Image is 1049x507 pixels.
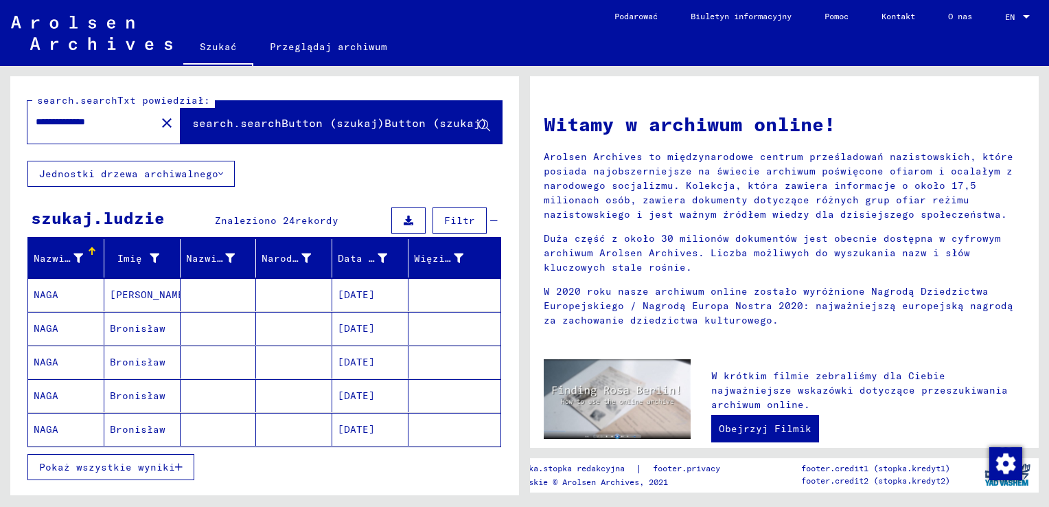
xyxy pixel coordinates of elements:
font: Więzień # [414,252,470,264]
a: stopka.stopka.stopka redakcyjna [476,462,636,476]
mat-cell: [DATE] [332,278,408,311]
button: Filtr [433,207,487,234]
mat-header-cell: Nachname [28,239,104,278]
p: W 2020 roku nasze archiwum online zostało wyróżnione Nagrodą Dziedzictwa Europejskiego / Nagrodą ... [544,284,1025,328]
a: Przeglądaj archiwum [253,30,404,63]
span: Znaleziono 24 [215,214,295,227]
p: W krótkim filmie zebraliśmy dla Ciebie najważniejsze wskazówki dotyczące przeszukiwania archiwum ... [711,369,1025,412]
mat-header-cell: Vorname [104,239,181,278]
p: Duża część z około 30 milionów dokumentów jest obecnie dostępna w cyfrowym archiwum Arolsen Archi... [544,232,1025,275]
mat-header-cell: Geburtsdatum [332,239,408,278]
button: Pokaż wszystkie wyniki [27,454,194,480]
button: search.searchButton (szukaj)Button (szukaj) [181,101,502,144]
div: Nazwisko panieńskie [186,247,256,269]
p: Arolsen Archives to międzynarodowe centrum prześladowań nazistowskich, które posiada najobszernie... [544,150,1025,222]
div: Data urodzenia [338,247,408,269]
h1: Witamy w archiwum online! [544,110,1025,139]
a: footer.privacyPolityka [642,462,775,476]
mat-cell: NAGA [28,278,104,311]
mat-cell: NAGA [28,346,104,379]
img: yv_logo.png [982,458,1033,492]
mat-cell: Bronisław [104,346,181,379]
button: Jasny [153,109,181,136]
font: Jednostki drzewa archiwalnego [39,168,218,180]
mat-cell: NAGA [28,312,104,345]
span: Pokaż wszystkie wyniki [39,461,175,473]
mat-cell: [PERSON_NAME] [104,278,181,311]
img: Zmienianie zgody [989,447,1022,480]
mat-icon: close [159,115,175,131]
mat-header-cell: Prisoner # [408,239,500,278]
font: Imię [117,252,142,264]
mat-cell: [DATE] [332,312,408,345]
mat-cell: [DATE] [332,379,408,412]
p: footer.credit1 (stopka.kredyt1) [801,462,950,475]
mat-header-cell: Geburt‏ [256,239,332,278]
mat-cell: Bronisław [104,312,181,345]
img: video.jpg [544,359,691,439]
mat-cell: Bronisław [104,379,181,412]
span: rekordy [295,214,338,227]
font: | [636,462,642,476]
div: Narodziny [262,247,332,269]
mat-cell: [DATE] [332,413,408,446]
button: Jednostki drzewa archiwalnego [27,161,235,187]
font: Nazwisko [34,252,83,264]
div: Więzień # [414,247,484,269]
span: search.searchButton (szukaj)Button (szukaj) [192,116,487,130]
font: Narodziny [262,252,317,264]
span: Filtr [444,214,475,227]
mat-cell: Bronisław [104,413,181,446]
img: Arolsen_neg.svg [11,16,172,50]
div: Nazwisko [34,247,104,269]
mat-cell: NAGA [28,413,104,446]
mat-cell: NAGA [28,379,104,412]
div: Imię [110,247,180,269]
mat-cell: [DATE] [332,346,408,379]
a: Obejrzyj Filmik [711,415,819,442]
p: Prawa autorskie © Arolsen Archives, 2021 [476,476,775,488]
font: Nazwisko panieńskie [186,252,303,264]
mat-header-cell: Geburtsname [181,239,257,278]
div: szukaj.ludzie [31,205,165,230]
a: Szukać [183,30,253,66]
mat-label: search.searchTxt powiedział: [37,94,210,106]
p: footer.credit2 (stopka.kredyt2) [801,475,950,487]
span: EN [1005,12,1020,22]
font: Data urodzenia [338,252,424,264]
